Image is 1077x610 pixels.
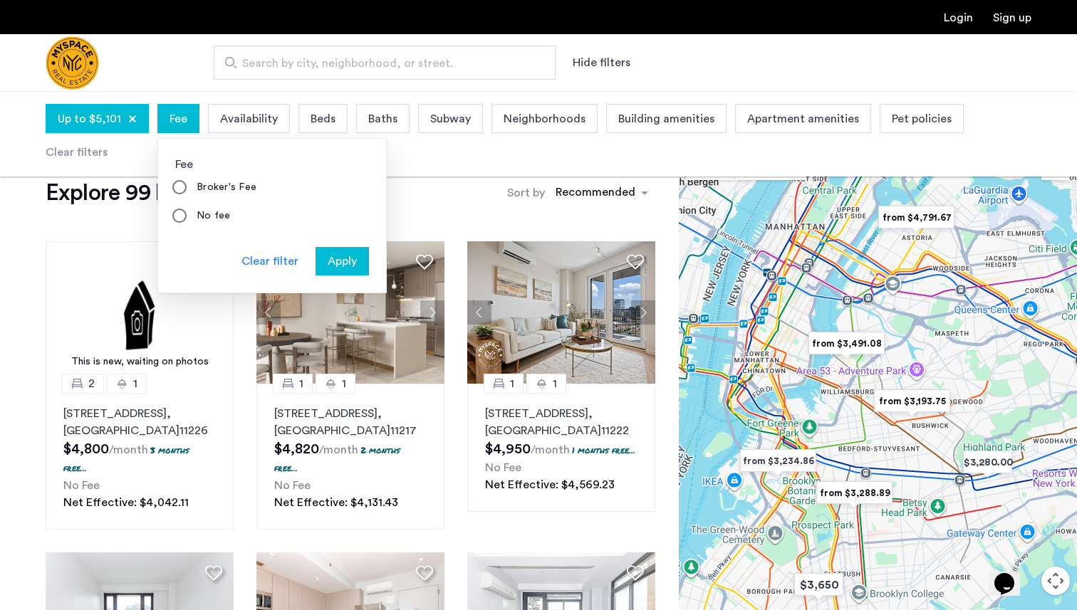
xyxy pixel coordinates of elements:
span: Building amenities [618,110,714,127]
img: logo [46,36,99,90]
span: Subway [430,110,471,127]
span: Apartment amenities [747,110,859,127]
span: Up to $5,101 [58,110,121,127]
button: Show or hide filters [573,54,630,71]
a: Cazamio Logo [46,36,99,90]
span: Neighborhoods [504,110,586,127]
span: Apply [328,253,357,270]
div: Clear filter [241,253,298,270]
a: Login [944,12,973,23]
iframe: chat widget [989,553,1034,596]
button: button [316,247,369,275]
label: Broker's Fee [194,180,256,194]
span: Baths [368,110,397,127]
label: No fee [194,209,231,223]
span: Beds [311,110,335,127]
span: Availability [220,110,278,127]
a: Registration [993,12,1031,23]
span: Pet policies [892,110,952,127]
div: Clear filters [46,144,108,161]
div: Fee [158,139,386,173]
span: Fee [170,110,187,127]
span: Search by city, neighborhood, or street. [242,55,516,72]
input: Apartment Search [214,46,556,80]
